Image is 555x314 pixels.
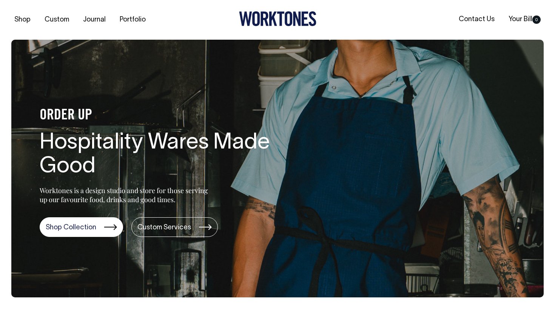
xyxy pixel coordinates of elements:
[40,131,281,179] h1: Hospitality Wares Made Good
[11,14,34,26] a: Shop
[532,15,541,24] span: 0
[506,13,544,26] a: Your Bill0
[40,217,123,237] a: Shop Collection
[42,14,72,26] a: Custom
[131,217,218,237] a: Custom Services
[456,13,498,26] a: Contact Us
[80,14,109,26] a: Journal
[117,14,149,26] a: Portfolio
[40,186,211,204] p: Worktones is a design studio and store for those serving up our favourite food, drinks and good t...
[40,108,281,124] h4: ORDER UP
